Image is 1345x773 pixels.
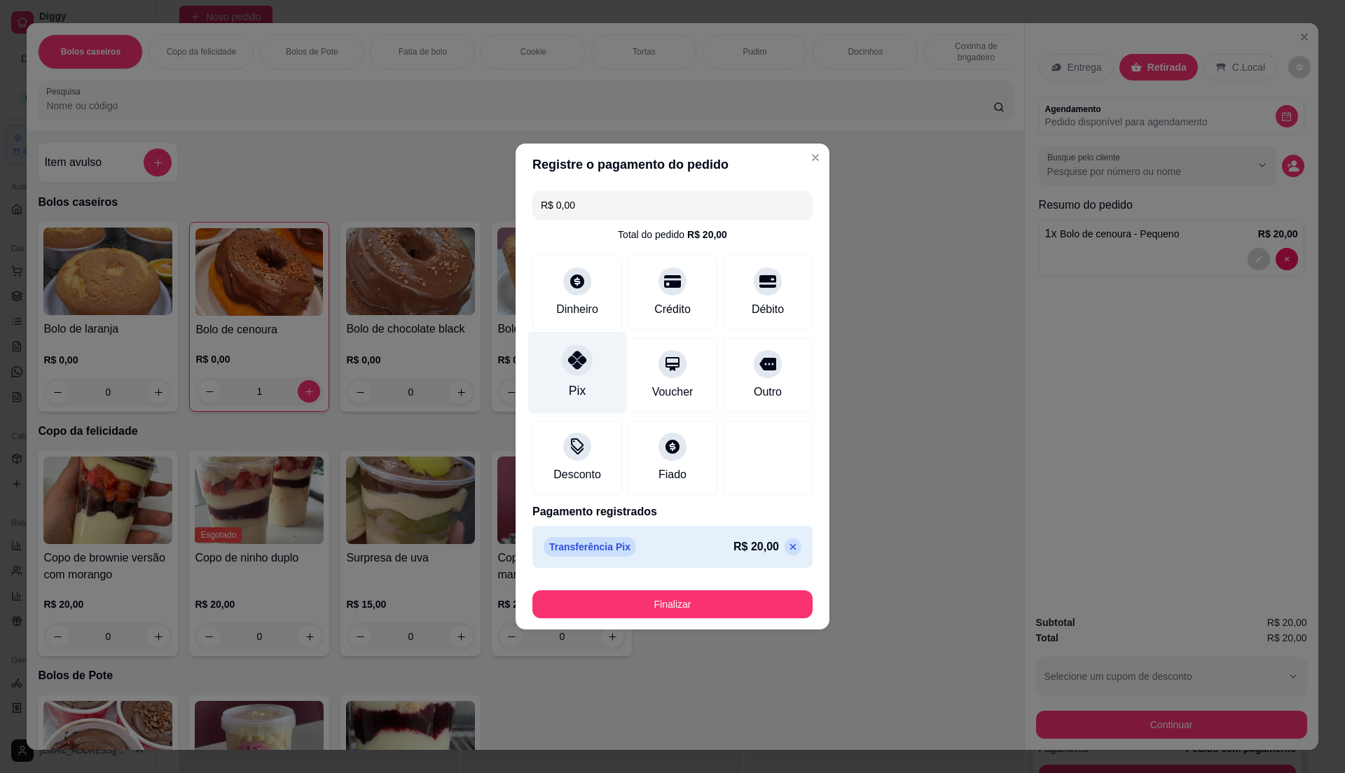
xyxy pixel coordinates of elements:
div: Pix [569,382,586,400]
button: Finalizar [532,590,813,618]
header: Registre o pagamento do pedido [516,144,829,186]
div: Dinheiro [556,301,598,318]
p: Pagamento registrados [532,503,813,520]
div: R$ 20,00 [687,228,727,242]
div: Desconto [553,466,601,483]
div: Total do pedido [618,228,727,242]
p: Transferência Pix [544,537,636,557]
p: R$ 20,00 [733,538,779,555]
input: Ex.: hambúrguer de cordeiro [541,191,804,219]
div: Voucher [652,384,694,401]
div: Débito [752,301,784,318]
div: Crédito [654,301,691,318]
div: Fiado [658,466,687,483]
button: Close [804,146,827,169]
div: Outro [754,384,782,401]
